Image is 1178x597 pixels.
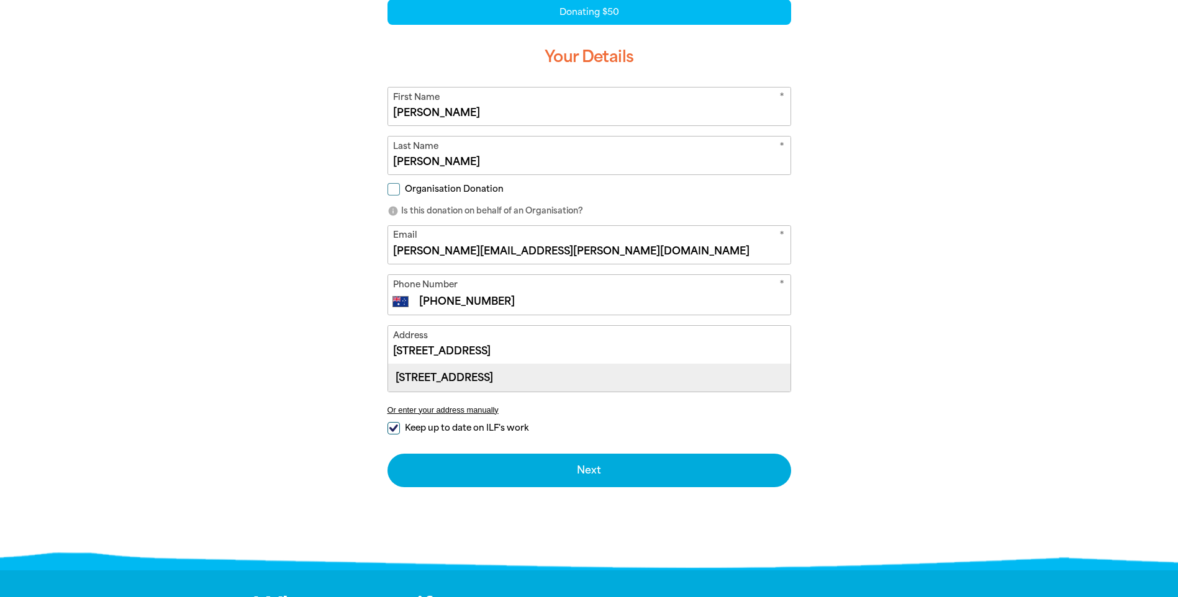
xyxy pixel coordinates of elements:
[387,183,400,195] input: Organisation Donation
[388,364,791,391] div: [STREET_ADDRESS]
[405,183,504,195] span: Organisation Donation
[779,278,784,294] i: Required
[387,37,791,77] h3: Your Details
[387,422,400,434] input: Keep up to date on ILF's work
[387,454,791,487] button: Next
[387,405,791,415] button: Or enter your address manually
[387,205,791,217] p: Is this donation on behalf of an Organisation?
[405,422,528,434] span: Keep up to date on ILF's work
[387,205,399,217] i: info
